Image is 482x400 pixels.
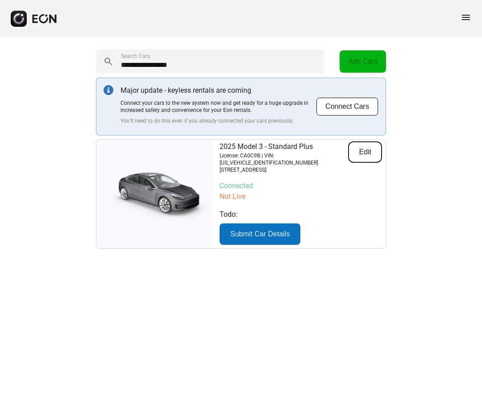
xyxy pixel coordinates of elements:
p: You'll need to do this even if you already connected your cars previously. [120,117,316,124]
img: info [104,85,113,95]
p: Todo: [220,209,382,220]
p: 2025 Model 3 - Standard Plus [220,141,348,152]
button: Edit [348,141,382,163]
img: car [96,165,212,223]
label: Search Cars [121,53,150,60]
p: Not Live [220,191,382,202]
p: Connected [220,181,382,191]
span: menu [461,12,471,23]
p: License: CA0C9B | VIN: [US_VEHICLE_IDENTIFICATION_NUMBER] [220,152,348,166]
button: Submit Car Details [220,223,300,245]
p: Major update - keyless rentals are coming [120,85,316,96]
button: Connect Cars [316,97,378,116]
p: [STREET_ADDRESS] [220,166,348,173]
p: Connect your cars to the new system now and get ready for a huge upgrade in increased safety and ... [120,99,316,114]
